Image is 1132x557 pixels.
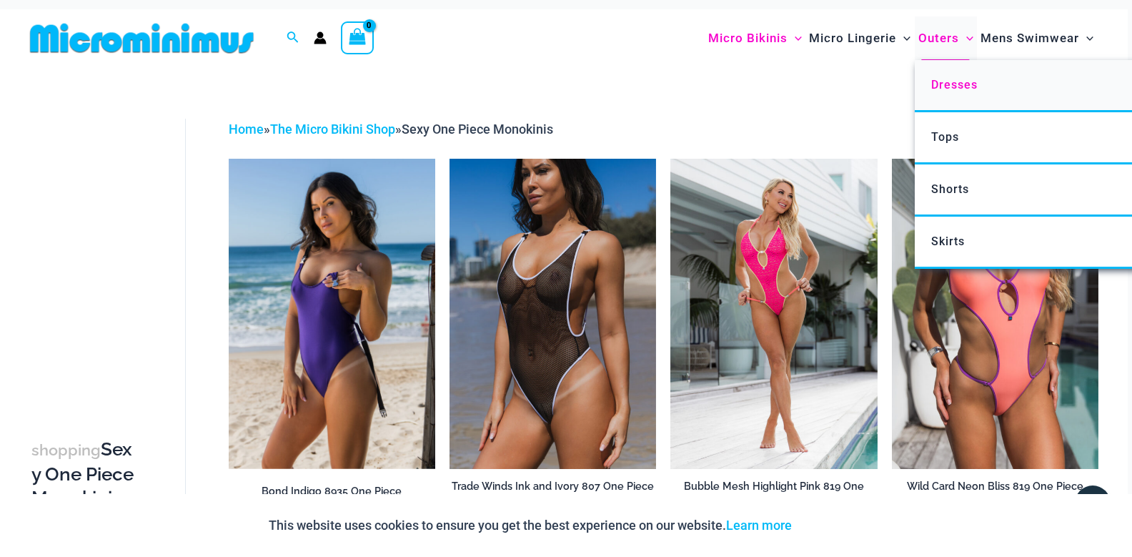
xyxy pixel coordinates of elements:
span: Menu Toggle [959,20,973,56]
img: Tradewinds Ink and Ivory 807 One Piece 03 [450,159,656,469]
a: Micro LingerieMenu ToggleMenu Toggle [805,16,914,60]
img: MM SHOP LOGO FLAT [24,22,259,54]
h2: Bond Indigo 8935 One Piece [229,485,435,498]
span: Outers [918,20,959,56]
h3: Sexy One Piece Monokinis [31,438,135,511]
a: Bubble Mesh Highlight Pink 819 One Piece 01Bubble Mesh Highlight Pink 819 One Piece 03Bubble Mesh... [670,159,877,469]
h2: Bubble Mesh Highlight Pink 819 One Piece Bikini [670,480,877,506]
img: Wild Card Neon Bliss 819 One Piece 04 [892,159,1098,469]
a: OutersMenu ToggleMenu Toggle [915,16,977,60]
nav: Site Navigation [702,14,1099,62]
h2: Trade Winds Ink and Ivory 807 One Piece Monokini [450,480,656,506]
a: Trade Winds Ink and Ivory 807 One Piece Monokini [450,480,656,512]
span: Dresses [931,78,978,92]
span: Menu Toggle [896,20,910,56]
a: Wild Card Neon Bliss 819 One Piece Monokini [892,480,1098,512]
h2: Wild Card Neon Bliss 819 One Piece Monokini [892,480,1098,506]
a: Learn more [726,518,792,533]
a: Mens SwimwearMenu ToggleMenu Toggle [977,16,1097,60]
a: Search icon link [287,29,299,47]
a: Tradewinds Ink and Ivory 807 One Piece 03Tradewinds Ink and Ivory 807 One Piece 04Tradewinds Ink ... [450,159,656,469]
span: Sexy One Piece Monokinis [402,122,553,137]
span: Skirts [931,235,965,248]
img: Bond Indigo 8935 One Piece 09 [229,159,435,469]
span: shopping [31,441,101,459]
a: Account icon link [314,31,327,44]
span: Tops [931,130,959,144]
button: Accept [803,508,863,543]
span: Micro Lingerie [809,20,896,56]
span: Shorts [931,182,969,196]
a: Bubble Mesh Highlight Pink 819 One Piece Bikini [670,480,877,512]
a: Home [229,122,264,137]
span: Micro Bikinis [708,20,788,56]
a: Micro BikinisMenu ToggleMenu Toggle [705,16,805,60]
a: Bond Indigo 8935 One Piece [229,485,435,503]
span: Mens Swimwear [980,20,1079,56]
a: Wild Card Neon Bliss 819 One Piece 04Wild Card Neon Bliss 819 One Piece 05Wild Card Neon Bliss 81... [892,159,1098,469]
a: The Micro Bikini Shop [270,122,395,137]
img: Bubble Mesh Highlight Pink 819 One Piece 01 [670,159,877,469]
iframe: TrustedSite Certified [31,107,160,393]
a: View Shopping Cart, empty [341,21,374,54]
span: » » [229,122,553,137]
span: Menu Toggle [788,20,802,56]
span: Menu Toggle [1079,20,1093,56]
a: Bond Indigo 8935 One Piece 09Bond Indigo 8935 One Piece 10Bond Indigo 8935 One Piece 10 [229,159,435,469]
p: This website uses cookies to ensure you get the best experience on our website. [269,515,792,536]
